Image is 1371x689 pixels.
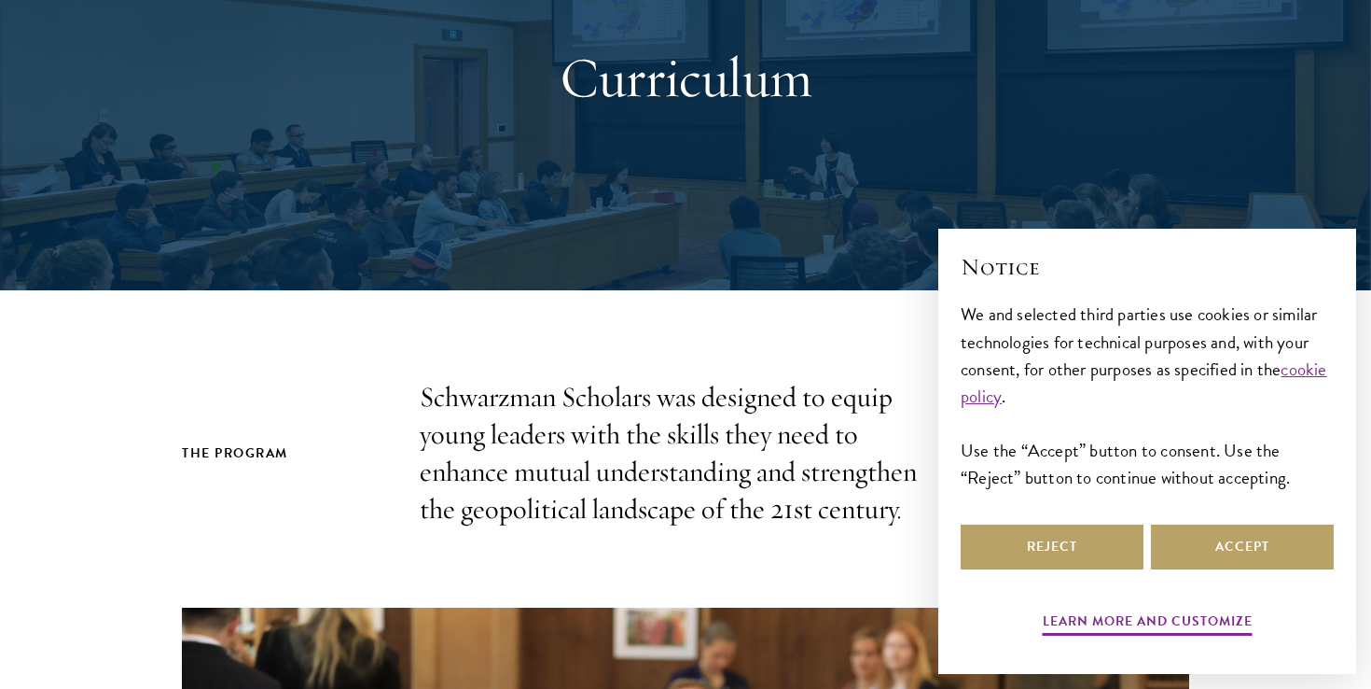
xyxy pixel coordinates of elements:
button: Learn more and customize [1043,610,1253,639]
button: Accept [1151,525,1334,569]
a: cookie policy [961,356,1327,410]
h1: Curriculum [364,44,1007,111]
button: Reject [961,525,1143,569]
h2: Notice [961,251,1334,283]
h2: The Program [182,442,382,465]
p: Schwarzman Scholars was designed to equip young leaders with the skills they need to enhance mutu... [420,379,951,528]
div: We and selected third parties use cookies or similar technologies for technical purposes and, wit... [961,301,1334,490]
